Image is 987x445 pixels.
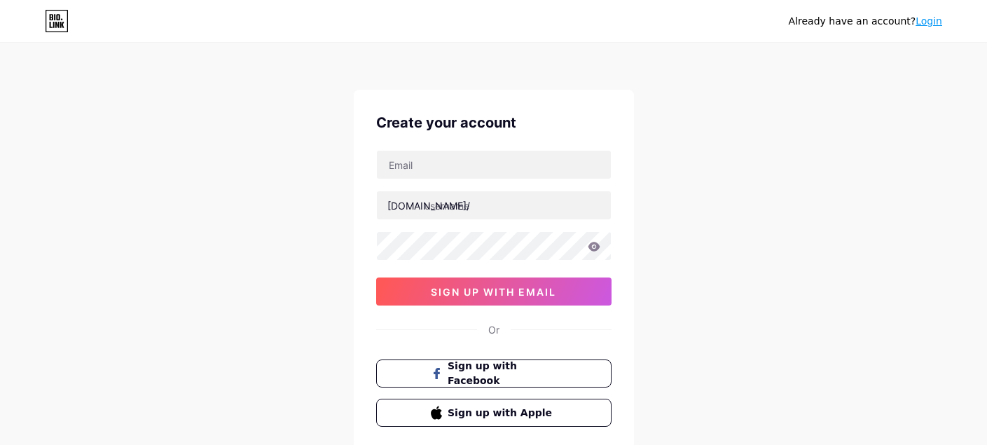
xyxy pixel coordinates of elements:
div: Create your account [376,112,612,133]
input: username [377,191,611,219]
span: Sign up with Facebook [448,359,556,388]
a: Login [916,15,942,27]
div: [DOMAIN_NAME]/ [387,198,470,213]
input: Email [377,151,611,179]
div: Already have an account? [789,14,942,29]
button: Sign up with Apple [376,399,612,427]
span: sign up with email [431,286,556,298]
button: sign up with email [376,278,612,306]
span: Sign up with Apple [448,406,556,420]
div: Or [488,322,499,337]
button: Sign up with Facebook [376,360,612,388]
